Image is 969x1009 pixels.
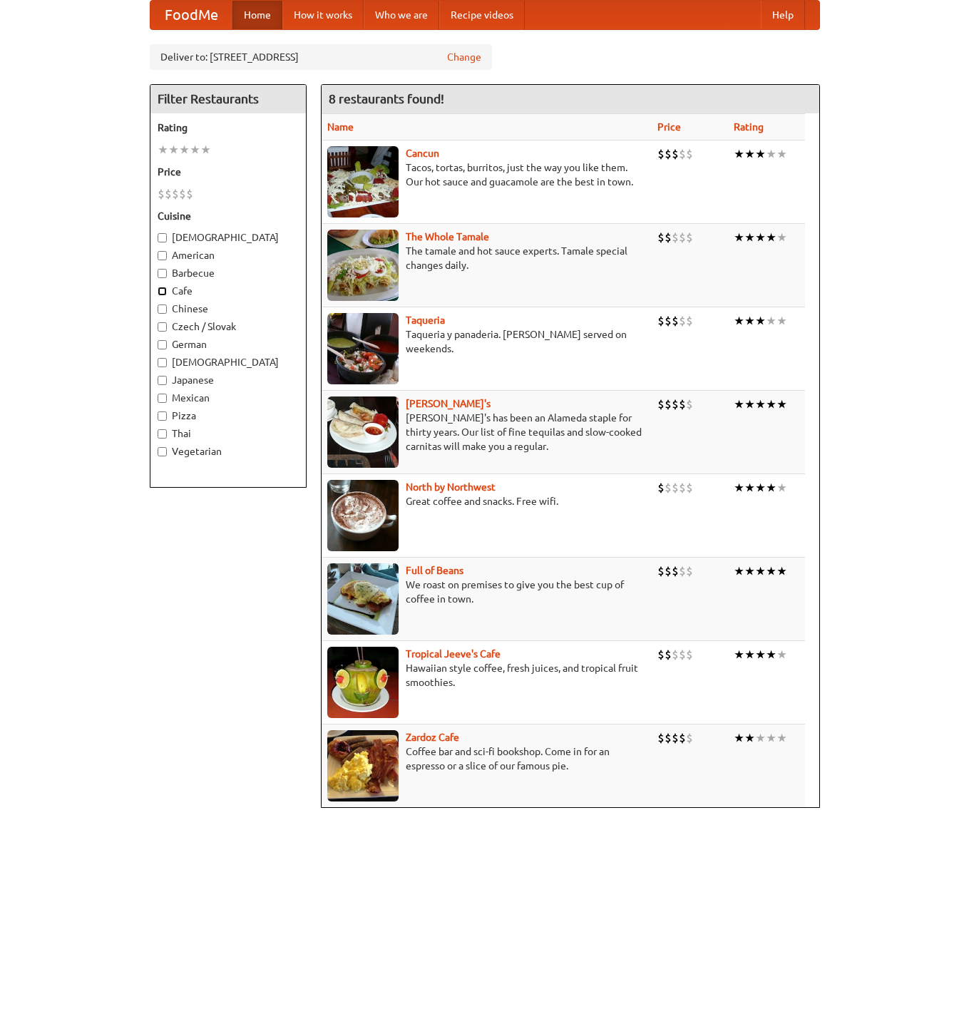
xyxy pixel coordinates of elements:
[282,1,364,29] a: How it works
[665,146,672,162] li: $
[158,394,167,403] input: Mexican
[200,142,211,158] li: ★
[734,230,744,245] li: ★
[158,230,299,245] label: [DEMOGRAPHIC_DATA]
[406,732,459,743] a: Zardoz Cafe
[158,447,167,456] input: Vegetarian
[755,396,766,412] li: ★
[679,563,686,579] li: $
[679,730,686,746] li: $
[776,230,787,245] li: ★
[665,230,672,245] li: $
[406,481,496,493] b: North by Northwest
[158,444,299,459] label: Vegetarian
[766,563,776,579] li: ★
[672,313,679,329] li: $
[776,313,787,329] li: ★
[327,578,646,606] p: We roast on premises to give you the best cup of coffee in town.
[327,327,646,356] p: Taqueria y panaderia. [PERSON_NAME] served on weekends.
[406,148,439,159] b: Cancun
[766,396,776,412] li: ★
[679,146,686,162] li: $
[755,230,766,245] li: ★
[755,563,766,579] li: ★
[158,233,167,242] input: [DEMOGRAPHIC_DATA]
[657,730,665,746] li: $
[158,426,299,441] label: Thai
[679,396,686,412] li: $
[406,398,491,409] a: [PERSON_NAME]'s
[776,647,787,662] li: ★
[327,121,354,133] a: Name
[672,730,679,746] li: $
[755,313,766,329] li: ★
[734,563,744,579] li: ★
[734,480,744,496] li: ★
[158,269,167,278] input: Barbecue
[406,565,463,576] a: Full of Beans
[744,480,755,496] li: ★
[327,647,399,718] img: jeeves.jpg
[329,92,444,106] ng-pluralize: 8 restaurants found!
[158,304,167,314] input: Chinese
[776,563,787,579] li: ★
[672,396,679,412] li: $
[776,730,787,746] li: ★
[672,647,679,662] li: $
[734,647,744,662] li: ★
[158,429,167,439] input: Thai
[165,186,172,202] li: $
[766,730,776,746] li: ★
[766,230,776,245] li: ★
[755,480,766,496] li: ★
[686,313,693,329] li: $
[679,480,686,496] li: $
[327,146,399,217] img: cancun.jpg
[744,313,755,329] li: ★
[158,251,167,260] input: American
[158,411,167,421] input: Pizza
[158,209,299,223] h5: Cuisine
[766,647,776,662] li: ★
[158,142,168,158] li: ★
[744,730,755,746] li: ★
[190,142,200,158] li: ★
[158,391,299,405] label: Mexican
[364,1,439,29] a: Who we are
[761,1,805,29] a: Help
[406,648,501,660] a: Tropical Jeeve's Cafe
[744,647,755,662] li: ★
[327,661,646,690] p: Hawaiian style coffee, fresh juices, and tropical fruit smoothies.
[665,480,672,496] li: $
[232,1,282,29] a: Home
[734,313,744,329] li: ★
[150,44,492,70] div: Deliver to: [STREET_ADDRESS]
[406,231,489,242] a: The Whole Tamale
[158,248,299,262] label: American
[158,409,299,423] label: Pizza
[158,284,299,298] label: Cafe
[406,314,445,326] b: Taqueria
[776,396,787,412] li: ★
[327,411,646,454] p: [PERSON_NAME]'s has been an Alameda staple for thirty years. Our list of fine tequilas and slow-c...
[766,146,776,162] li: ★
[744,563,755,579] li: ★
[158,302,299,316] label: Chinese
[657,121,681,133] a: Price
[665,563,672,579] li: $
[755,647,766,662] li: ★
[327,160,646,189] p: Tacos, tortas, burritos, just the way you like them. Our hot sauce and guacamole are the best in ...
[679,230,686,245] li: $
[679,313,686,329] li: $
[327,230,399,301] img: wholetamale.jpg
[179,186,186,202] li: $
[766,313,776,329] li: ★
[439,1,525,29] a: Recipe videos
[158,186,165,202] li: $
[734,396,744,412] li: ★
[150,85,306,113] h4: Filter Restaurants
[744,230,755,245] li: ★
[686,730,693,746] li: $
[158,376,167,385] input: Japanese
[686,647,693,662] li: $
